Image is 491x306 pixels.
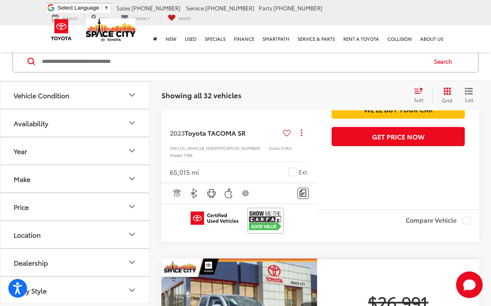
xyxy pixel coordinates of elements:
a: New [161,25,181,52]
div: Dealership [127,258,137,268]
button: AvailabilityAvailability [0,109,150,137]
a: Specials [201,25,230,52]
button: Comments [298,188,309,199]
span: Stock: [269,145,281,151]
span: Contact [131,15,150,21]
a: Service & Parts [293,25,339,52]
a: Select Language​ [57,5,109,11]
img: Android Auto [206,188,217,199]
div: Location [127,230,137,240]
span: Map [99,15,107,21]
div: Body Style [127,286,137,296]
svg: Start Chat [456,271,483,298]
span: Ext. [299,168,309,176]
span: Service [186,4,204,12]
a: My Saved Vehicles [161,14,197,22]
a: 2023Toyota TACOMA SR [170,128,280,137]
button: Vehicle ConditionVehicle Condition [0,82,150,109]
a: Finance [230,25,258,52]
div: Price [127,202,137,212]
a: Service [46,14,84,22]
span: 7186 [184,152,193,158]
span: 2023 [170,128,185,137]
span: Sort [414,96,423,103]
div: Price [14,203,29,211]
a: Rent a Toyota [339,25,383,52]
span: Select Language [57,5,99,11]
button: Search [426,51,464,72]
span: Grid [442,97,452,104]
span: [PHONE_NUMBER] [273,4,322,12]
span: Showing all 32 vehicles [161,90,241,100]
img: Comments [300,189,306,197]
span: Saved [179,15,191,21]
label: Compare Vehicle [406,216,471,224]
span: List [465,96,473,103]
button: Get Price Now [332,127,465,146]
div: Make [14,175,30,183]
span: Model: [170,152,184,158]
div: Availability [14,119,48,127]
img: Adaptive Cruise Control [171,188,182,199]
div: 65,015 mi [170,167,199,177]
a: SmartPath [258,25,293,52]
span: [PHONE_NUMBER] [131,4,181,12]
button: DealershipDealership [0,249,150,276]
div: Vehicle Condition [127,90,137,100]
span: Sales [117,4,130,12]
button: View Disclaimer [239,184,253,202]
button: YearYear [0,137,150,164]
a: Home [149,25,161,52]
button: PricePrice [0,193,150,220]
img: Bluetooth® [189,188,199,199]
span: dropdown dots [301,129,302,136]
input: Search by Make, Model, or Keyword [41,52,426,72]
a: Contact [114,14,156,22]
span: VIN: [170,145,178,151]
span: [PHONE_NUMBER] [205,4,254,12]
div: Make [127,174,137,184]
a: About Us [416,25,447,52]
button: Body StyleBody Style [0,277,150,304]
span: ​ [101,5,102,11]
div: Year [14,147,27,155]
span: Parts [259,4,272,12]
span: Ice Cap [288,168,297,176]
div: Availability [127,118,137,128]
button: MakeMake [0,165,150,192]
span: Toyota TACOMA SR [185,128,245,137]
a: Used [181,25,201,52]
div: Location [14,231,41,239]
button: LocationLocation [0,221,150,248]
a: Collision [383,25,416,52]
button: Select sort value [410,87,432,104]
span: [US_VEHICLE_IDENTIFICATION_NUMBER] [178,145,260,151]
img: Toyota [46,16,77,43]
div: Year [127,146,137,156]
span: ▼ [104,5,109,11]
span: S1165 [281,145,292,151]
img: Apple CarPlay [223,188,234,199]
img: Toyota Certified Used Vehicles [191,211,238,225]
img: Space City Toyota [86,18,136,41]
button: List View [459,87,479,104]
div: Dealership [14,259,48,266]
div: Vehicle Condition [14,91,69,99]
a: Map [85,14,113,22]
button: Grid View [432,87,459,104]
button: Actions [294,126,309,140]
span: Service [62,15,77,21]
div: Body Style [14,286,47,294]
img: View CARFAX report [249,209,282,231]
button: Toggle Chat Window [456,271,483,298]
